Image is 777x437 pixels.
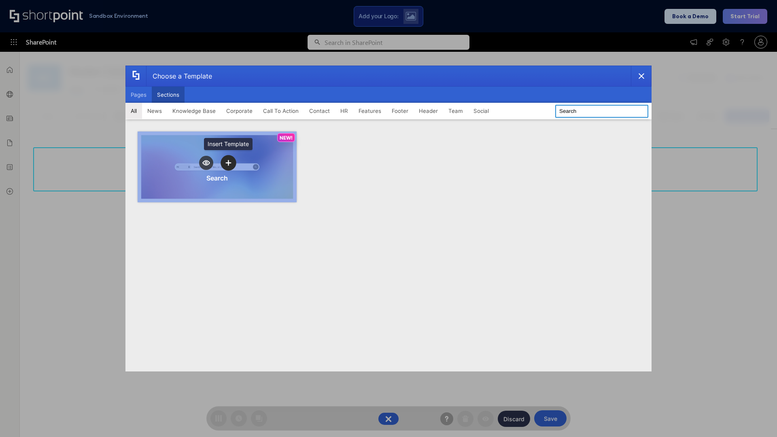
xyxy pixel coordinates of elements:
button: HR [335,103,353,119]
input: Search [555,105,648,118]
div: Choose a Template [146,66,212,86]
button: Call To Action [258,103,304,119]
button: Corporate [221,103,258,119]
button: Pages [125,87,152,103]
p: NEW! [280,135,293,141]
div: template selector [125,66,652,371]
button: Features [353,103,386,119]
button: Sections [152,87,185,103]
button: Team [443,103,468,119]
button: All [125,103,142,119]
button: Contact [304,103,335,119]
button: Header [414,103,443,119]
div: Search [206,174,228,182]
button: Social [468,103,494,119]
iframe: Chat Widget [737,398,777,437]
button: Footer [386,103,414,119]
button: News [142,103,167,119]
button: Knowledge Base [167,103,221,119]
